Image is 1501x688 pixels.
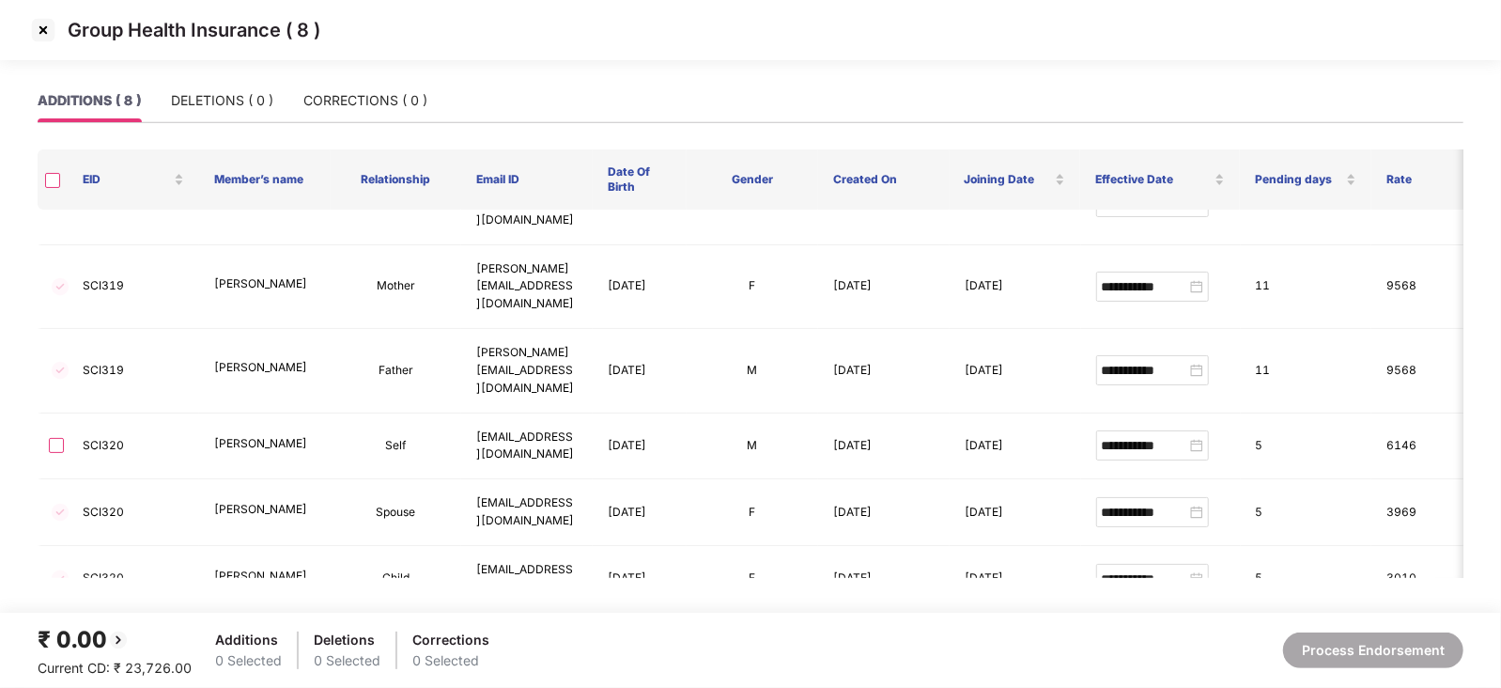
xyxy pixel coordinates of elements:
td: [PERSON_NAME][EMAIL_ADDRESS][DOMAIN_NAME] [461,329,593,414]
th: Relationship [331,149,462,210]
td: [DATE] [818,414,950,480]
td: SCI319 [68,245,199,330]
td: [DATE] [950,414,1081,480]
td: [DATE] [950,479,1081,546]
th: Joining Date [950,149,1081,210]
td: [EMAIL_ADDRESS][DOMAIN_NAME] [461,479,593,546]
button: Process Endorsement [1283,633,1463,668]
div: Deletions [314,630,380,650]
td: [DATE] [950,546,1081,613]
td: F [687,479,818,546]
td: Spouse [331,479,462,546]
td: [DATE] [950,245,1081,330]
td: 5 [1241,414,1372,480]
span: Pending days [1255,172,1342,187]
th: Pending days [1240,149,1371,210]
span: Current CD: ₹ 23,726.00 [38,660,192,676]
td: [DATE] [593,414,687,480]
td: Self [331,414,462,480]
p: Group Health Insurance ( 8 ) [68,19,320,41]
td: [DATE] [818,479,950,546]
td: M [687,414,818,480]
img: svg+xml;base64,PHN2ZyBpZD0iVGljay0zMngzMiIgeG1sbnM9Imh0dHA6Ly93d3cudzMub3JnLzIwMDAvc3ZnIiB3aWR0aD... [49,568,71,590]
td: M [687,329,818,414]
td: [EMAIL_ADDRESS][DOMAIN_NAME] [461,546,593,613]
td: [DATE] [818,546,950,613]
span: EID [83,172,170,187]
td: [DATE] [818,329,950,414]
div: ₹ 0.00 [38,622,192,658]
p: [PERSON_NAME] [214,568,316,586]
p: [PERSON_NAME] [214,275,316,293]
th: Gender [687,149,818,210]
th: Email ID [461,149,593,210]
td: Father [331,329,462,414]
td: 5 [1241,546,1372,613]
td: SCI319 [68,329,199,414]
div: 0 Selected [314,650,380,671]
td: Mother [331,245,462,330]
td: Child [331,546,462,613]
td: SCI320 [68,414,199,480]
td: [DATE] [818,245,950,330]
th: EID [68,149,199,210]
td: F [687,546,818,613]
p: [PERSON_NAME] [214,501,316,519]
td: 11 [1241,245,1372,330]
td: SCI320 [68,479,199,546]
div: DELETIONS ( 0 ) [171,90,273,111]
img: svg+xml;base64,PHN2ZyBpZD0iVGljay0zMngzMiIgeG1sbnM9Imh0dHA6Ly93d3cudzMub3JnLzIwMDAvc3ZnIiB3aWR0aD... [49,359,71,382]
td: [PERSON_NAME][EMAIL_ADDRESS][DOMAIN_NAME] [461,245,593,330]
th: Effective Date [1080,149,1240,210]
td: 5 [1241,479,1372,546]
span: Joining Date [965,172,1052,187]
div: 0 Selected [412,650,489,671]
div: 0 Selected [215,650,282,671]
img: svg+xml;base64,PHN2ZyBpZD0iVGljay0zMngzMiIgeG1sbnM9Imh0dHA6Ly93d3cudzMub3JnLzIwMDAvc3ZnIiB3aWR0aD... [49,501,71,524]
img: svg+xml;base64,PHN2ZyBpZD0iVGljay0zMngzMiIgeG1sbnM9Imh0dHA6Ly93d3cudzMub3JnLzIwMDAvc3ZnIiB3aWR0aD... [49,275,71,298]
td: 11 [1241,329,1372,414]
span: Effective Date [1095,172,1211,187]
td: [DATE] [593,329,687,414]
td: [DATE] [593,546,687,613]
div: ADDITIONS ( 8 ) [38,90,141,111]
div: CORRECTIONS ( 0 ) [303,90,427,111]
p: [PERSON_NAME] [214,435,316,453]
td: [DATE] [593,245,687,330]
td: [EMAIL_ADDRESS][DOMAIN_NAME] [461,414,593,480]
td: [DATE] [593,479,687,546]
th: Date Of Birth [593,149,687,210]
img: svg+xml;base64,PHN2ZyBpZD0iQmFjay0yMHgyMCIgeG1sbnM9Imh0dHA6Ly93d3cudzMub3JnLzIwMDAvc3ZnIiB3aWR0aD... [107,629,130,651]
th: Member’s name [199,149,331,210]
td: [DATE] [950,329,1081,414]
th: Created On [818,149,950,210]
td: SCI320 [68,546,199,613]
div: Corrections [412,630,489,650]
p: [PERSON_NAME] [214,359,316,377]
td: F [687,245,818,330]
img: svg+xml;base64,PHN2ZyBpZD0iQ3Jvc3MtMzJ4MzIiIHhtbG5zPSJodHRwOi8vd3d3LnczLm9yZy8yMDAwL3N2ZyIgd2lkdG... [28,15,58,45]
div: Additions [215,630,282,650]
